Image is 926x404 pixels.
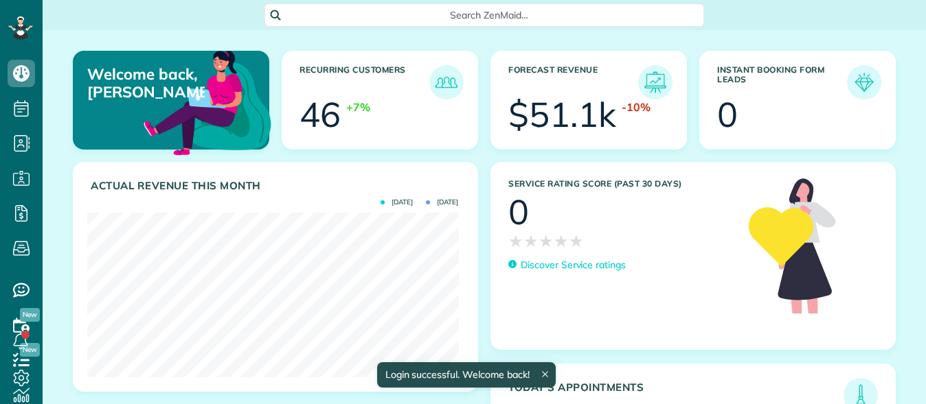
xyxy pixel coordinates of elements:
[141,35,274,168] img: dashboard_welcome-42a62b7d889689a78055ac9021e634bf52bae3f8056760290aed330b23ab8690.png
[508,195,529,229] div: 0
[508,258,626,272] a: Discover Service ratings
[508,179,735,189] h3: Service Rating score (past 30 days)
[554,229,569,253] span: ★
[300,97,341,132] div: 46
[717,65,847,99] h3: Instant Booking Form Leads
[523,229,539,253] span: ★
[850,69,878,96] img: icon_form_leads-04211a6a04a5b2264e4ee56bc0799ec3eb69b7e499cbb523a139df1d13a81ae0.png
[508,97,616,132] div: $51.1k
[521,258,626,272] p: Discover Service ratings
[569,229,584,253] span: ★
[300,65,429,99] h3: Recurring Customers
[433,69,460,96] img: icon_recurring_customers-cf858462ba22bcd05b5a5880d41d6543d210077de5bb9ebc9590e49fd87d84ed.png
[539,229,554,253] span: ★
[426,199,458,206] span: [DATE]
[622,99,651,115] div: -10%
[717,97,738,132] div: 0
[376,362,555,388] div: Login successful. Welcome back!
[87,65,205,102] p: Welcome back, [PERSON_NAME]!
[642,69,669,96] img: icon_forecast_revenue-8c13a41c7ed35a8dcfafea3cbb826a0462acb37728057bba2d056411b612bbbe.png
[91,180,464,192] h3: Actual Revenue this month
[346,99,370,115] div: +7%
[508,65,638,99] h3: Forecast Revenue
[20,308,40,322] span: New
[381,199,413,206] span: [DATE]
[508,229,523,253] span: ★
